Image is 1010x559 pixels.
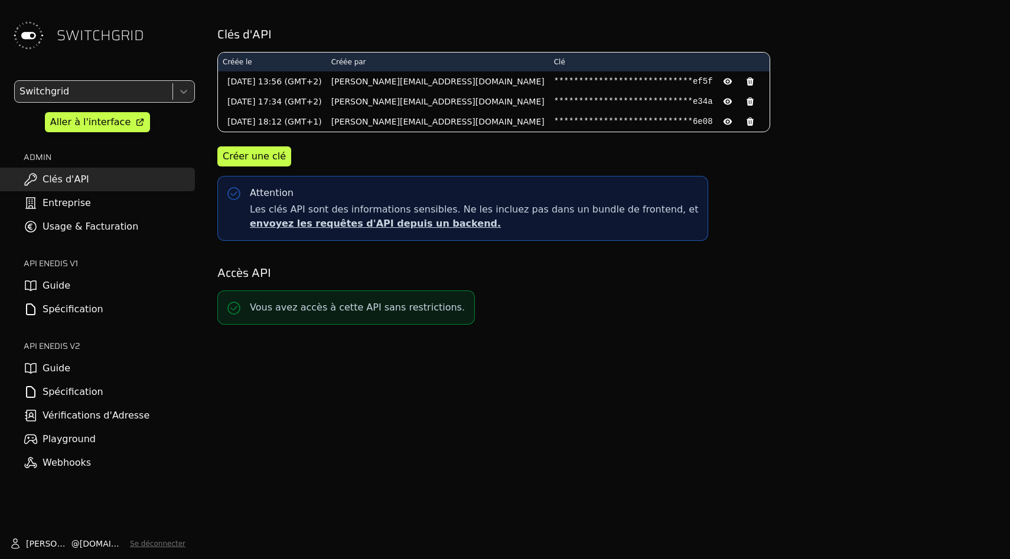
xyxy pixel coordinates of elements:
span: Les clés API sont des informations sensibles. Ne les incluez pas dans un bundle de frontend, et [250,202,698,231]
td: [PERSON_NAME][EMAIL_ADDRESS][DOMAIN_NAME] [327,71,549,91]
td: [DATE] 18:12 (GMT+1) [218,112,327,132]
h2: Clés d'API [217,26,993,43]
p: Vous avez accès à cette API sans restrictions. [250,300,465,315]
th: Créée par [327,53,549,71]
a: Aller à l'interface [45,112,150,132]
img: Switchgrid Logo [9,17,47,54]
td: [DATE] 13:56 (GMT+2) [218,71,327,91]
h2: Accès API [217,264,993,281]
span: SWITCHGRID [57,26,144,45]
span: [DOMAIN_NAME] [80,538,125,550]
td: [PERSON_NAME][EMAIL_ADDRESS][DOMAIN_NAME] [327,91,549,112]
span: @ [71,538,80,550]
h2: ADMIN [24,151,195,163]
div: Aller à l'interface [50,115,131,129]
h2: API ENEDIS v1 [24,257,195,269]
td: [DATE] 17:34 (GMT+2) [218,91,327,112]
th: Créée le [218,53,327,71]
div: Créer une clé [223,149,286,164]
div: Attention [250,186,294,200]
td: [PERSON_NAME][EMAIL_ADDRESS][DOMAIN_NAME] [327,112,549,132]
span: [PERSON_NAME] [26,538,71,550]
h2: API ENEDIS v2 [24,340,195,352]
th: Clé [549,53,770,71]
p: envoyez les requêtes d'API depuis un backend. [250,217,698,231]
button: Créer une clé [217,146,291,166]
button: Se déconnecter [130,539,185,548]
